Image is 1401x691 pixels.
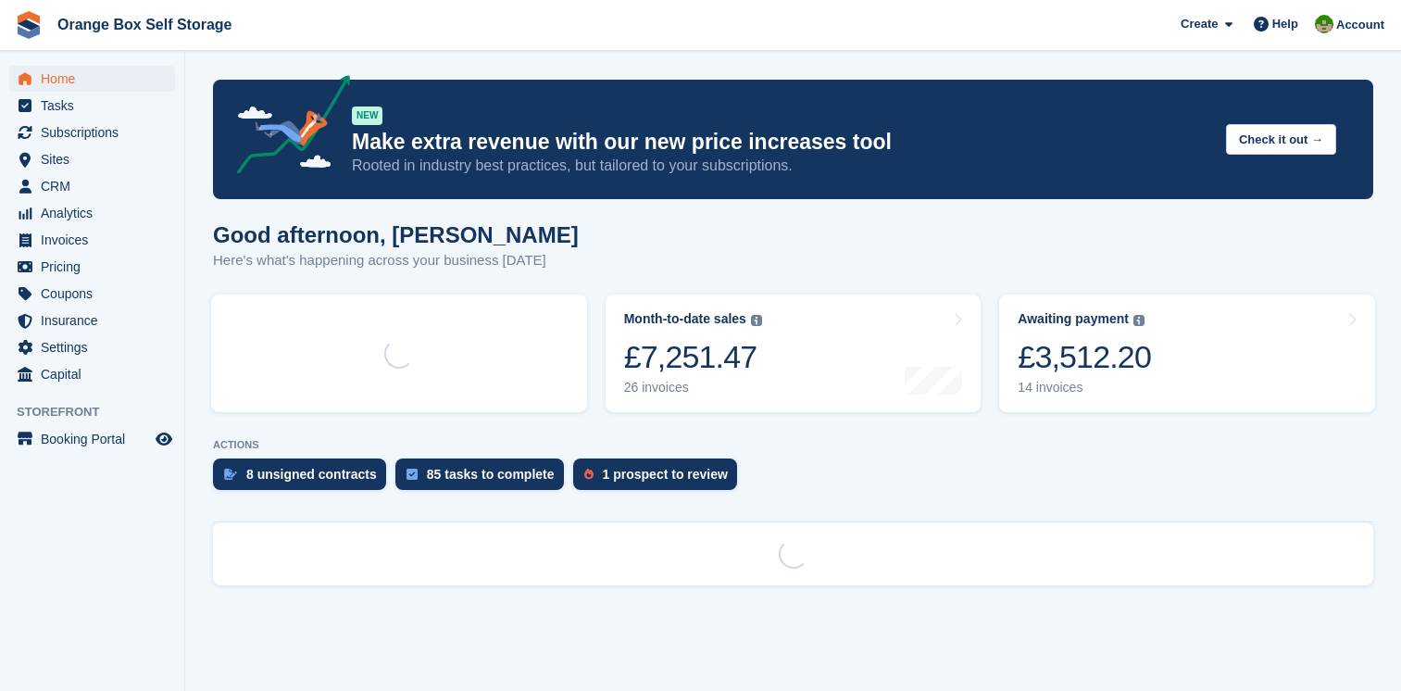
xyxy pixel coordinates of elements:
[999,295,1375,412] a: Awaiting payment £3,512.20 14 invoices
[584,469,594,480] img: prospect-51fa495bee0391a8d652442698ab0144808aea92771e9ea1ae160a38d050c398.svg
[9,254,175,280] a: menu
[9,227,175,253] a: menu
[1133,315,1145,326] img: icon-info-grey-7440780725fd019a000dd9b08b2336e03edf1995a4989e88bcd33f0948082b44.svg
[352,107,382,125] div: NEW
[9,173,175,199] a: menu
[41,66,152,92] span: Home
[624,380,762,396] div: 26 invoices
[221,75,351,181] img: price-adjustments-announcement-icon-8257ccfd72463d97f412b2fc003d46551f7dbcb40ab6d574587a9cd5c0d94...
[213,459,395,499] a: 8 unsigned contracts
[573,459,746,499] a: 1 prospect to review
[41,200,152,226] span: Analytics
[213,250,579,271] p: Here's what's happening across your business [DATE]
[9,200,175,226] a: menu
[41,361,152,387] span: Capital
[1018,311,1129,327] div: Awaiting payment
[17,403,184,421] span: Storefront
[41,119,152,145] span: Subscriptions
[9,308,175,333] a: menu
[1181,15,1218,33] span: Create
[9,93,175,119] a: menu
[41,308,152,333] span: Insurance
[41,173,152,199] span: CRM
[213,439,1373,451] p: ACTIONS
[1315,15,1333,33] img: Eric Smith
[9,281,175,307] a: menu
[213,222,579,247] h1: Good afternoon, [PERSON_NAME]
[41,227,152,253] span: Invoices
[9,361,175,387] a: menu
[224,469,237,480] img: contract_signature_icon-13c848040528278c33f63329250d36e43548de30e8caae1d1a13099fd9432cc5.svg
[751,315,762,326] img: icon-info-grey-7440780725fd019a000dd9b08b2336e03edf1995a4989e88bcd33f0948082b44.svg
[9,66,175,92] a: menu
[41,281,152,307] span: Coupons
[153,428,175,450] a: Preview store
[427,467,555,482] div: 85 tasks to complete
[606,295,982,412] a: Month-to-date sales £7,251.47 26 invoices
[624,338,762,376] div: £7,251.47
[41,146,152,172] span: Sites
[41,426,152,452] span: Booking Portal
[407,469,418,480] img: task-75834270c22a3079a89374b754ae025e5fb1db73e45f91037f5363f120a921f8.svg
[9,119,175,145] a: menu
[50,9,240,40] a: Orange Box Self Storage
[41,93,152,119] span: Tasks
[9,426,175,452] a: menu
[9,334,175,360] a: menu
[41,334,152,360] span: Settings
[15,11,43,39] img: stora-icon-8386f47178a22dfd0bd8f6a31ec36ba5ce8667c1dd55bd0f319d3a0aa187defe.svg
[1226,124,1336,155] button: Check it out →
[1018,380,1151,396] div: 14 invoices
[603,467,728,482] div: 1 prospect to review
[1336,16,1384,34] span: Account
[352,156,1211,176] p: Rooted in industry best practices, but tailored to your subscriptions.
[1272,15,1298,33] span: Help
[246,467,377,482] div: 8 unsigned contracts
[41,254,152,280] span: Pricing
[624,311,746,327] div: Month-to-date sales
[352,129,1211,156] p: Make extra revenue with our new price increases tool
[9,146,175,172] a: menu
[1018,338,1151,376] div: £3,512.20
[395,459,573,499] a: 85 tasks to complete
